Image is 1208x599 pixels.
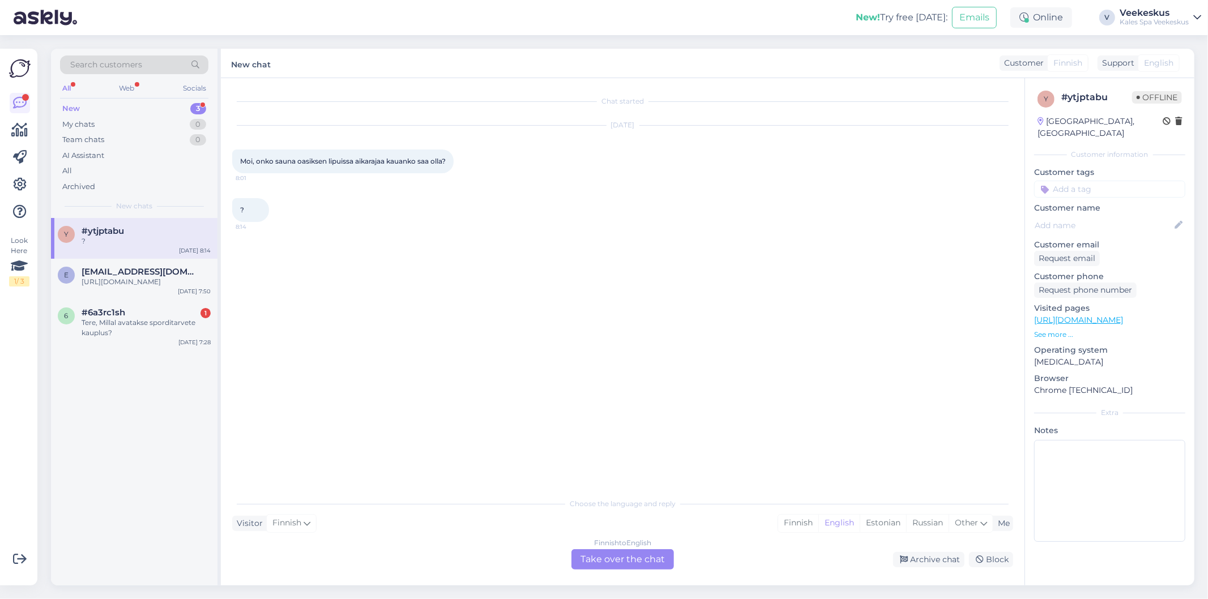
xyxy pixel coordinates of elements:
[178,338,211,346] div: [DATE] 7:28
[1061,91,1132,104] div: # ytjptabu
[232,517,263,529] div: Visitor
[240,157,446,165] span: Moi, onko sauna oasiksen lipuissa aikarajaa kauanko saa olla?
[190,134,206,146] div: 0
[1034,302,1185,314] p: Visited pages
[82,236,211,246] div: ?
[955,517,978,528] span: Other
[190,103,206,114] div: 3
[190,119,206,130] div: 0
[1132,91,1182,104] span: Offline
[906,515,949,532] div: Russian
[9,276,29,286] div: 1 / 3
[82,226,124,236] span: #ytjptabu
[1034,181,1185,198] input: Add a tag
[231,55,271,71] label: New chat
[1038,115,1163,139] div: [GEOGRAPHIC_DATA], [GEOGRAPHIC_DATA]
[778,515,818,532] div: Finnish
[1034,239,1185,251] p: Customer email
[952,7,997,28] button: Emails
[82,277,211,287] div: [URL][DOMAIN_NAME]
[1034,344,1185,356] p: Operating system
[200,308,211,318] div: 1
[62,181,95,192] div: Archived
[181,81,208,96] div: Socials
[232,96,1013,106] div: Chat started
[1034,408,1185,418] div: Extra
[1120,8,1201,27] a: VeekeskusKales Spa Veekeskus
[1099,10,1115,25] div: V
[9,236,29,286] div: Look Here
[860,515,906,532] div: Estonian
[1034,251,1100,266] div: Request email
[1044,95,1048,103] span: y
[232,120,1013,130] div: [DATE]
[116,201,152,211] span: New chats
[1034,315,1123,325] a: [URL][DOMAIN_NAME]
[9,58,31,79] img: Askly Logo
[62,134,104,146] div: Team chats
[70,59,142,71] span: Search customers
[236,223,278,231] span: 8:14
[236,174,278,182] span: 8:01
[1035,219,1172,232] input: Add name
[60,81,73,96] div: All
[117,81,137,96] div: Web
[1034,373,1185,384] p: Browser
[1034,202,1185,214] p: Customer name
[82,267,199,277] span: emmainarivaarala@gmail.com
[1010,7,1072,28] div: Online
[1053,57,1082,69] span: Finnish
[1034,356,1185,368] p: [MEDICAL_DATA]
[179,246,211,255] div: [DATE] 8:14
[893,552,964,567] div: Archive chat
[64,230,69,238] span: y
[82,307,125,318] span: #6a3rc1sh
[65,311,69,320] span: 6
[1144,57,1173,69] span: English
[856,12,880,23] b: New!
[571,549,674,570] div: Take over the chat
[1120,18,1189,27] div: Kales Spa Veekeskus
[594,538,651,548] div: Finnish to English
[1034,283,1137,298] div: Request phone number
[1098,57,1134,69] div: Support
[1034,384,1185,396] p: Chrome [TECHNICAL_ID]
[232,499,1013,509] div: Choose the language and reply
[1034,271,1185,283] p: Customer phone
[969,552,1013,567] div: Block
[1034,149,1185,160] div: Customer information
[64,271,69,279] span: e
[993,517,1010,529] div: Me
[1034,330,1185,340] p: See more ...
[1000,57,1044,69] div: Customer
[240,206,244,214] span: ?
[856,11,947,24] div: Try free [DATE]:
[1120,8,1189,18] div: Veekeskus
[818,515,860,532] div: English
[82,318,211,338] div: Tere, Millal avatakse sporditarvete kauplus?
[62,165,72,177] div: All
[1034,166,1185,178] p: Customer tags
[1034,425,1185,437] p: Notes
[62,103,80,114] div: New
[62,119,95,130] div: My chats
[178,287,211,296] div: [DATE] 7:50
[272,517,301,529] span: Finnish
[62,150,104,161] div: AI Assistant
